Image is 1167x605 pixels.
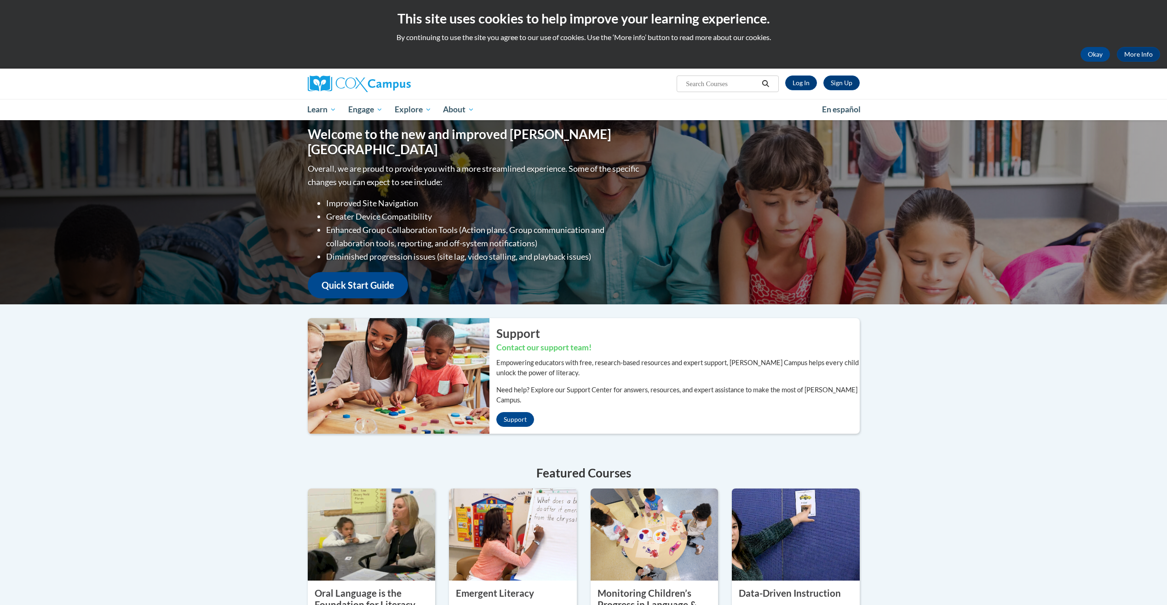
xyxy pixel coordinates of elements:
a: Learn [302,99,343,120]
a: Engage [342,99,389,120]
li: Improved Site Navigation [326,197,641,210]
h1: Welcome to the new and improved [PERSON_NAME][GEOGRAPHIC_DATA] [308,127,641,157]
a: Register [823,76,860,90]
img: Oral Language is the Foundation for Literacy [308,489,436,581]
input: Search Courses [685,78,759,89]
p: By continuing to use the site you agree to our use of cookies. Use the ‘More info’ button to read... [7,32,1160,42]
a: Explore [389,99,437,120]
img: Cox Campus [308,76,411,92]
span: Explore [395,104,431,115]
a: More Info [1117,47,1160,62]
property: Data-Driven Instruction [739,588,841,599]
a: About [437,99,480,120]
button: Okay [1081,47,1110,62]
div: Main menu [294,99,874,120]
p: Need help? Explore our Support Center for answers, resources, and expert assistance to make the m... [496,385,860,405]
li: Greater Device Compatibility [326,210,641,223]
button: Search [759,78,772,89]
a: Log In [785,76,817,90]
p: Overall, we are proud to provide you with a more streamlined experience. Some of the specific cha... [308,162,641,189]
property: Emergent Literacy [456,588,534,599]
span: About [443,104,474,115]
h2: This site uses cookies to help improve your learning experience. [7,9,1160,28]
img: Data-Driven Instruction [732,489,860,581]
li: Enhanced Group Collaboration Tools (Action plans, Group communication and collaboration tools, re... [326,223,641,250]
a: Quick Start Guide [308,272,408,298]
h3: Contact our support team! [496,342,860,354]
h2: Support [496,325,860,342]
img: Monitoring Children’s Progress in Language & Literacy in the Early Years [591,489,719,581]
img: Emergent Literacy [449,489,577,581]
span: En español [822,105,861,114]
img: ... [301,318,489,433]
p: Empowering educators with free, research-based resources and expert support, [PERSON_NAME] Campus... [496,358,860,378]
h4: Featured Courses [308,464,860,482]
a: Cox Campus [308,76,483,92]
li: Diminished progression issues (site lag, video stalling, and playback issues) [326,250,641,263]
span: Learn [307,104,336,115]
a: En español [816,100,867,119]
a: Support [496,412,534,427]
span: Engage [348,104,383,115]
